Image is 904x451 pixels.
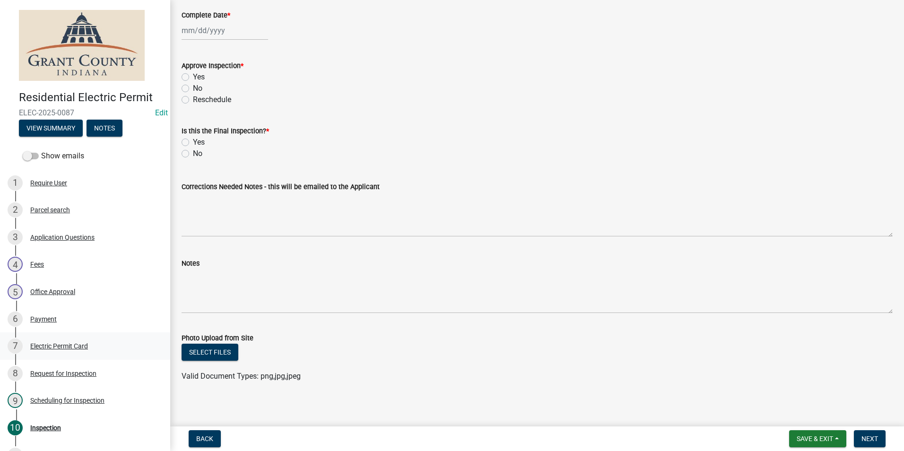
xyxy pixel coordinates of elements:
[182,260,200,267] label: Notes
[30,234,95,241] div: Application Questions
[854,430,886,447] button: Next
[19,125,83,132] wm-modal-confirm: Summary
[19,91,163,104] h4: Residential Electric Permit
[8,175,23,191] div: 1
[8,284,23,299] div: 5
[19,10,145,81] img: Grant County, Indiana
[30,370,96,377] div: Request for Inspection
[8,366,23,381] div: 8
[19,120,83,137] button: View Summary
[797,435,833,442] span: Save & Exit
[193,71,205,83] label: Yes
[789,430,846,447] button: Save & Exit
[182,372,301,381] span: Valid Document Types: png,jpg,jpeg
[30,288,75,295] div: Office Approval
[182,184,380,191] label: Corrections Needed Notes - this will be emailed to the Applicant
[30,343,88,349] div: Electric Permit Card
[30,207,70,213] div: Parcel search
[155,108,168,117] wm-modal-confirm: Edit Application Number
[193,83,202,94] label: No
[182,344,238,361] button: Select files
[8,312,23,327] div: 6
[193,94,231,105] label: Reschedule
[182,21,268,40] input: mm/dd/yyyy
[19,108,151,117] span: ELEC-2025-0087
[182,335,253,342] label: Photo Upload from Site
[8,338,23,354] div: 7
[30,425,61,431] div: Inspection
[30,316,57,322] div: Payment
[193,137,205,148] label: Yes
[196,435,213,442] span: Back
[8,230,23,245] div: 3
[23,150,84,162] label: Show emails
[8,420,23,435] div: 10
[193,148,202,159] label: No
[861,435,878,442] span: Next
[182,12,230,19] label: Complete Date
[30,397,104,404] div: Scheduling for Inspection
[182,128,269,135] label: Is this the Final Inspection?
[182,63,243,69] label: Approve Inspection
[8,202,23,217] div: 2
[30,261,44,268] div: Fees
[87,125,122,132] wm-modal-confirm: Notes
[8,257,23,272] div: 4
[189,430,221,447] button: Back
[30,180,67,186] div: Require User
[155,108,168,117] a: Edit
[8,393,23,408] div: 9
[87,120,122,137] button: Notes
